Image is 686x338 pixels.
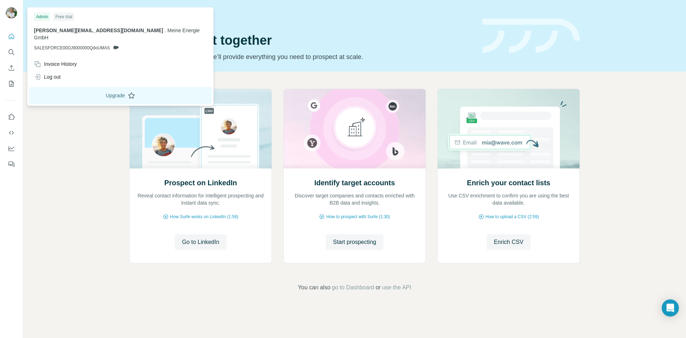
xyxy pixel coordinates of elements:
p: Reveal contact information for intelligent prospecting and instant data sync. [137,192,264,206]
p: Pick your starting point and we’ll provide everything you need to prospect at scale. [129,52,474,62]
img: Identify target accounts [283,89,426,168]
button: Quick start [6,30,17,43]
div: Open Intercom Messenger [662,299,679,317]
p: Discover target companies and contacts enriched with B2B data and insights. [291,192,418,206]
button: Use Surfe API [6,126,17,139]
h2: Identify target accounts [314,178,395,188]
div: Invoice History [34,60,77,68]
button: Feedback [6,158,17,171]
span: Meine Energie GmbH [34,28,200,40]
h2: Enrich your contact lists [467,178,550,188]
button: Use Surfe on LinkedIn [6,111,17,123]
div: Free trial [53,13,74,21]
img: banner [482,19,580,53]
span: . [165,28,166,33]
span: Go to LinkedIn [182,238,219,246]
p: Use CSV enrichment to confirm you are using the best data available. [445,192,572,206]
button: Dashboard [6,142,17,155]
button: go to Dashboard [332,283,374,292]
span: or [376,283,381,292]
span: You can also [298,283,330,292]
button: Enrich CSV [6,62,17,74]
button: My lists [6,77,17,90]
h2: Prospect on LinkedIn [164,178,237,188]
span: Enrich CSV [494,238,523,246]
div: Log out [34,73,61,80]
span: [PERSON_NAME][EMAIL_ADDRESS][DOMAIN_NAME] [34,28,163,33]
button: Go to LinkedIn [175,234,226,250]
img: Avatar [6,7,17,19]
div: Quick start [129,13,474,20]
img: Prospect on LinkedIn [129,89,272,168]
img: Enrich your contact lists [437,89,580,168]
span: SALESFORCE00DJ9000000QdoUMAS [34,45,110,51]
button: Enrich CSV [487,234,531,250]
h1: Let’s prospect together [129,33,474,48]
button: Search [6,46,17,59]
span: How to upload a CSV (2:59) [486,214,539,220]
div: Admin [34,13,50,21]
button: Upgrade [29,87,212,104]
button: Start prospecting [326,234,383,250]
span: Start prospecting [333,238,376,246]
span: How to prospect with Surfe (1:30) [326,214,390,220]
button: use the API [382,283,411,292]
span: How Surfe works on LinkedIn (1:58) [170,214,238,220]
